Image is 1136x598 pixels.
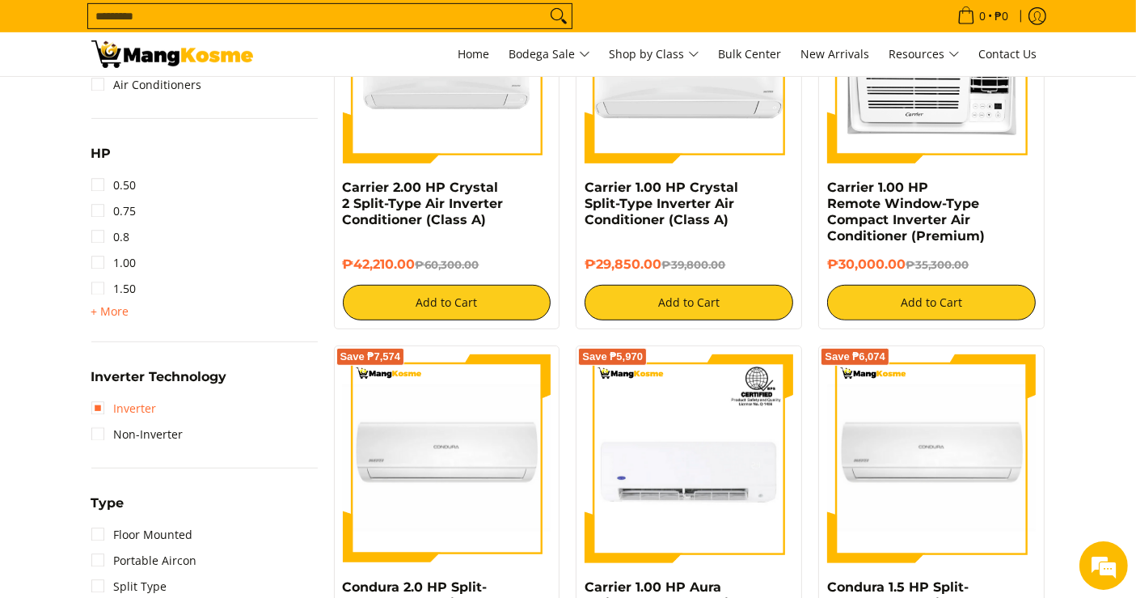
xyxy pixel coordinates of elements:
[91,172,137,198] a: 0.50
[91,147,112,160] span: HP
[827,285,1036,320] button: Add to Cart
[978,11,989,22] span: 0
[906,258,969,271] del: ₱35,300.00
[91,371,227,384] span: Inverter Technology
[343,354,551,563] img: condura-split-type-inverter-air-conditioner-class-b-full-view-mang-kosme
[585,180,738,227] a: Carrier 1.00 HP Crystal Split-Type Inverter Air Conditioner (Class A)
[661,258,725,271] del: ₱39,800.00
[827,257,1036,273] h6: ₱30,000.00
[91,422,184,447] a: Non-Inverter
[827,354,1036,563] img: condura-split-type-inverter-air-conditioner-class-b-full-view-mang-kosme
[971,32,1045,76] a: Contact Us
[993,11,1011,22] span: ₱0
[91,548,197,574] a: Portable Aircon
[91,276,137,302] a: 1.50
[91,522,193,548] a: Floor Mounted
[719,46,782,61] span: Bulk Center
[91,147,112,172] summary: Open
[91,396,157,422] a: Inverter
[340,352,401,362] span: Save ₱7,574
[979,46,1037,61] span: Contact Us
[711,32,790,76] a: Bulk Center
[91,371,227,396] summary: Open
[585,354,793,563] img: Carrier 1.00 HP Aura Split-Type Inverter Air Conditioner (Premium)
[91,250,137,276] a: 1.00
[585,285,793,320] button: Add to Cart
[501,32,598,76] a: Bodega Sale
[91,497,125,510] span: Type
[509,45,590,65] span: Bodega Sale
[91,40,253,68] img: Bodega Sale Aircon l Mang Kosme: Home Appliances Warehouse Sale
[585,257,793,273] h6: ₱29,850.00
[546,4,572,28] button: Search
[91,198,137,224] a: 0.75
[458,46,490,61] span: Home
[91,302,129,321] summary: Open
[269,32,1045,76] nav: Main Menu
[889,45,960,65] span: Resources
[801,46,870,61] span: New Arrivals
[827,180,985,244] a: Carrier 1.00 HP Remote Window-Type Compact Inverter Air Conditioner (Premium)
[610,45,699,65] span: Shop by Class
[582,352,643,362] span: Save ₱5,970
[91,305,129,318] span: + More
[91,224,130,250] a: 0.8
[343,257,551,273] h6: ₱42,210.00
[793,32,878,76] a: New Arrivals
[343,180,504,227] a: Carrier 2.00 HP Crystal 2 Split-Type Air Inverter Conditioner (Class A)
[952,7,1014,25] span: •
[91,497,125,522] summary: Open
[343,285,551,320] button: Add to Cart
[450,32,498,76] a: Home
[416,258,479,271] del: ₱60,300.00
[881,32,968,76] a: Resources
[91,72,202,98] a: Air Conditioners
[825,352,885,362] span: Save ₱6,074
[602,32,707,76] a: Shop by Class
